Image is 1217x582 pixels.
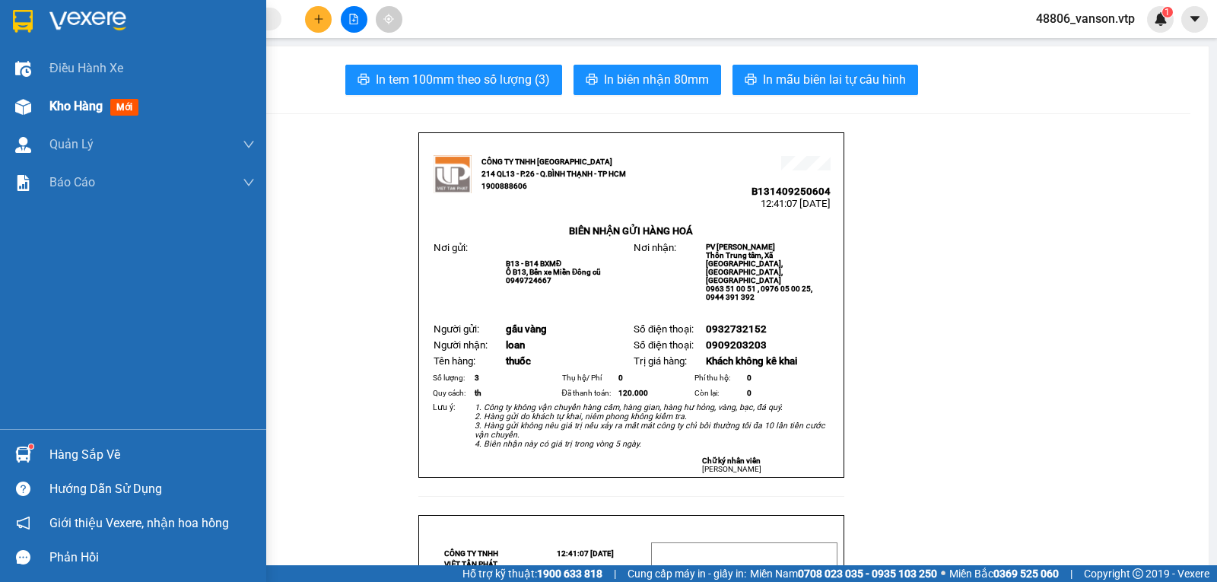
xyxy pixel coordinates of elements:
[750,565,937,582] span: Miền Nam
[506,323,547,335] span: gấu vàng
[706,323,767,335] span: 0932732152
[434,242,468,253] span: Nơi gửi:
[431,371,472,386] td: Số lượng:
[1024,9,1147,28] span: 48806_vanson.vtp
[481,157,626,190] strong: CÔNG TY TNHH [GEOGRAPHIC_DATA] 214 QL13 - P.26 - Q.BÌNH THẠNH - TP HCM 1900888606
[145,68,214,80] span: 12:41:07 [DATE]
[15,99,31,115] img: warehouse-icon
[313,14,324,24] span: plus
[506,268,601,276] span: Ô B13, Bến xe Miền Đông cũ
[751,186,831,197] span: B131409250604
[434,323,479,335] span: Người gửi:
[706,251,783,285] span: Thôn Trung tâm, Xã [GEOGRAPHIC_DATA], [GEOGRAPHIC_DATA], [GEOGRAPHIC_DATA]
[574,65,721,95] button: printerIn biên nhận 80mm
[506,276,551,285] span: 0949724667
[506,339,525,351] span: loan
[49,99,103,113] span: Kho hàng
[345,65,562,95] button: printerIn tem 100mm theo số lượng (3)
[376,70,550,89] span: In tem 100mm theo số lượng (3)
[15,137,31,153] img: warehouse-icon
[462,565,602,582] span: Hỗ trợ kỹ thuật:
[475,374,479,382] span: 3
[49,173,95,192] span: Báo cáo
[13,10,33,33] img: logo-vxr
[475,389,481,397] span: th
[15,61,31,77] img: warehouse-icon
[506,259,561,268] span: B13 - B14 BXMĐ
[348,14,359,24] span: file-add
[49,478,255,501] div: Hướng dẫn sử dụng
[747,374,751,382] span: 0
[941,571,945,577] span: ⚪️
[434,155,472,193] img: logo
[49,546,255,569] div: Phản hồi
[49,444,255,466] div: Hàng sắp về
[618,389,648,397] span: 120.000
[376,6,402,33] button: aim
[16,516,30,530] span: notification
[49,514,229,533] span: Giới thiệu Vexere, nhận hoa hồng
[1070,565,1072,582] span: |
[560,371,617,386] td: Thụ hộ/ Phí
[243,177,255,189] span: down
[153,107,211,123] span: PV [PERSON_NAME]
[949,565,1059,582] span: Miền Bắc
[1181,6,1208,33] button: caret-down
[634,355,687,367] span: Trị giá hàng:
[763,70,906,89] span: In mẫu biên lai tự cấu hình
[243,138,255,151] span: down
[692,386,745,401] td: Còn lại:
[434,355,475,367] span: Tên hàng:
[357,73,370,87] span: printer
[618,374,623,382] span: 0
[433,402,456,412] span: Lưu ý:
[761,198,831,209] span: 12:41:07 [DATE]
[341,6,367,33] button: file-add
[116,106,141,128] span: Nơi nhận:
[110,99,138,116] span: mới
[706,243,775,251] span: PV [PERSON_NAME]
[702,465,761,473] span: [PERSON_NAME]
[431,386,472,401] td: Quy cách:
[798,568,937,580] strong: 0708 023 035 - 0935 103 250
[732,65,918,95] button: printerIn mẫu biên lai tự cấu hình
[1133,568,1143,579] span: copyright
[628,565,746,582] span: Cung cấp máy in - giấy in:
[560,386,617,401] td: Đã thanh toán:
[475,402,825,449] em: 1. Công ty không vận chuyển hàng cấm, hàng gian, hàng hư hỏng, vàng, bạc, đá quý. 2. Hàng gửi do ...
[706,285,812,301] span: 0963 51 00 51 , 0976 05 00 25, 0944 391 392
[692,371,745,386] td: Phí thu hộ:
[1188,12,1202,26] span: caret-down
[745,73,757,87] span: printer
[706,355,797,367] span: Khách không kê khai
[1154,12,1168,26] img: icon-new-feature
[634,242,676,253] span: Nơi nhận:
[706,339,767,351] span: 0909203203
[16,550,30,565] span: message
[702,456,761,465] strong: Chữ ký nhân viên
[614,565,616,582] span: |
[40,24,123,81] strong: CÔNG TY TNHH [GEOGRAPHIC_DATA] 214 QL13 - P.26 - Q.BÌNH THẠNH - TP HCM 1900888606
[383,14,394,24] span: aim
[52,91,176,103] strong: BIÊN NHẬN GỬI HÀNG HOÁ
[434,339,488,351] span: Người nhận:
[15,34,35,72] img: logo
[15,106,31,128] span: Nơi gửi:
[29,444,33,449] sup: 1
[1162,7,1173,17] sup: 1
[1165,7,1170,17] span: 1
[49,59,123,78] span: Điều hành xe
[557,549,614,558] span: 12:41:07 [DATE]
[586,73,598,87] span: printer
[993,568,1059,580] strong: 0369 525 060
[569,225,693,237] strong: BIÊN NHẬN GỬI HÀNG HOÁ
[634,339,694,351] span: Số điện thoại:
[537,568,602,580] strong: 1900 633 818
[444,549,498,568] strong: CÔNG TY TNHH VIỆT TÂN PHÁT
[16,482,30,496] span: question-circle
[305,6,332,33] button: plus
[604,70,709,89] span: In biên nhận 80mm
[135,57,214,68] span: B131409250604
[634,323,694,335] span: Số điện thoại:
[747,389,751,397] span: 0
